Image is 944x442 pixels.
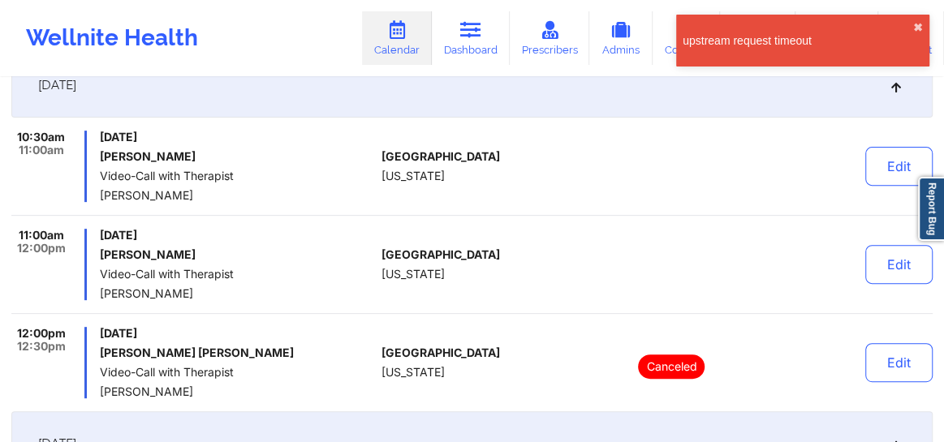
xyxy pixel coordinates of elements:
span: [DATE] [100,327,375,340]
span: [DATE] [100,131,375,144]
span: Video-Call with Therapist [100,268,375,281]
span: Video-Call with Therapist [100,170,375,182]
span: [DATE] [100,229,375,242]
span: Video-Call with Therapist [100,366,375,379]
span: [US_STATE] [381,268,445,281]
span: [DATE] [38,77,76,93]
span: 11:00am [19,229,64,242]
div: upstream request timeout [683,32,913,49]
a: Prescribers [510,11,590,65]
h6: [PERSON_NAME] [100,150,375,163]
span: 11:00am [19,144,64,157]
a: Dashboard [432,11,510,65]
a: Coaches [653,11,720,65]
span: 12:00pm [17,242,66,255]
span: 10:30am [17,131,65,144]
span: [US_STATE] [381,170,445,182]
span: 12:00pm [17,327,66,340]
button: Edit [865,245,933,284]
button: close [913,21,923,34]
span: [PERSON_NAME] [100,287,375,300]
a: Report Bug [918,177,944,241]
span: [PERSON_NAME] [100,385,375,398]
a: Calendar [362,11,432,65]
h6: [PERSON_NAME] [100,248,375,261]
span: [GEOGRAPHIC_DATA] [381,346,500,359]
span: [PERSON_NAME] [100,189,375,202]
span: 12:30pm [17,340,66,353]
h6: [PERSON_NAME] [PERSON_NAME] [100,346,375,359]
a: Admins [589,11,653,65]
button: Edit [865,147,933,186]
span: [GEOGRAPHIC_DATA] [381,150,500,163]
button: Edit [865,343,933,382]
p: Canceled [638,354,705,379]
span: [GEOGRAPHIC_DATA] [381,248,500,261]
span: [US_STATE] [381,366,445,379]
